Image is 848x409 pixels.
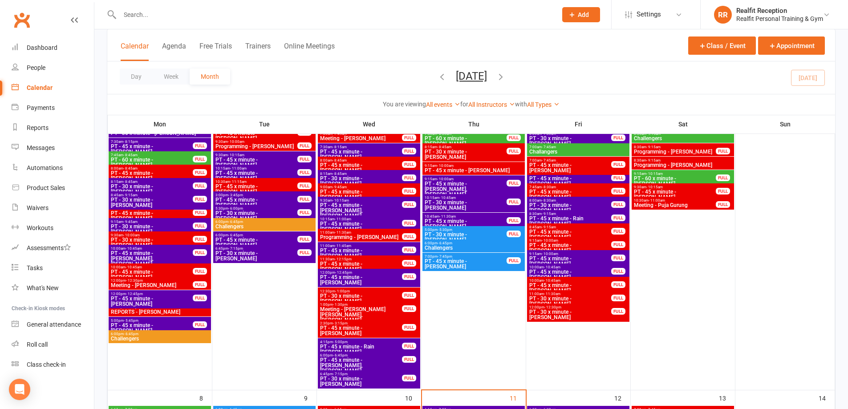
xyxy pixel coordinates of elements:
[529,162,612,173] span: PT - 45 x minute - [PERSON_NAME]
[228,233,243,237] span: - 6:45pm
[215,180,298,184] span: 10:30am
[529,225,612,229] span: 8:45am
[544,279,560,283] span: - 10:45am
[611,241,625,248] div: FULL
[335,289,350,293] span: - 1:00pm
[424,145,507,149] span: 8:15am
[562,7,600,22] button: Add
[402,220,416,227] div: FULL
[507,148,521,154] div: FULL
[215,197,298,208] span: PT - 45 x minute - [PERSON_NAME]
[383,101,426,108] strong: You are viewing
[438,255,452,259] span: - 7:45pm
[611,268,625,275] div: FULL
[193,156,207,162] div: FULL
[424,232,507,243] span: PT - 30 x minute - [PERSON_NAME]
[153,69,190,85] button: Week
[437,164,454,168] span: - 10:00am
[527,101,560,108] a: All Types
[529,279,612,283] span: 10:00am
[424,132,507,136] span: 7:30am
[735,115,835,134] th: Sun
[27,84,53,91] div: Calendar
[12,58,94,78] a: People
[228,207,243,211] span: - 6:00pm
[193,169,207,176] div: FULL
[526,115,631,134] th: Fri
[529,202,612,213] span: PT - 30 x minute - [PERSON_NAME]
[126,265,142,269] span: - 10:45am
[215,220,314,224] span: 6:00pm
[424,241,523,245] span: 6:00pm
[507,231,521,237] div: FULL
[460,101,468,108] strong: for
[424,228,507,232] span: 5:00pm
[633,189,716,200] span: PT - 45 x minute - [PERSON_NAME]
[437,132,451,136] span: - 8:30am
[110,193,193,197] span: 8:45am
[529,136,612,146] span: PT - 30 x minute - [PERSON_NAME]
[529,269,612,280] span: PT - 45 x minute - [PERSON_NAME]
[333,145,347,149] span: - 8:15am
[529,149,628,154] span: Challangers
[402,247,416,253] div: FULL
[110,279,193,283] span: 12:00pm
[27,144,55,151] div: Messages
[110,153,193,157] span: 7:45am
[320,275,402,285] span: PT - 45 x minute - [PERSON_NAME]
[12,138,94,158] a: Messages
[424,177,507,181] span: 9:15am
[110,157,193,168] span: PT - 60 x minute - [PERSON_NAME]
[193,209,207,216] div: FULL
[633,162,732,168] span: Programming - [PERSON_NAME]
[542,132,556,136] span: - 7:00am
[215,251,298,261] span: PT - 30 x minute - [PERSON_NAME]
[633,158,732,162] span: 8:30am
[631,115,735,134] th: Sat
[110,166,193,170] span: 8:00am
[320,136,402,141] span: Meeting - [PERSON_NAME]
[633,149,716,154] span: Programming - [PERSON_NAME]
[529,158,612,162] span: 7:00am
[320,271,402,275] span: 12:00pm
[633,202,716,208] span: Meeting - Puja Gurung
[110,233,193,237] span: 9:30am
[12,238,94,258] a: Assessments
[228,193,243,197] span: - 3:45pm
[123,153,138,157] span: - 8:45am
[529,239,612,243] span: 9:15am
[230,166,247,170] span: - 11:00am
[716,148,730,154] div: FULL
[193,142,207,149] div: FULL
[297,196,312,202] div: FULL
[215,207,298,211] span: 5:30pm
[633,136,732,141] span: Challengers
[9,379,30,400] div: Open Intercom Messenger
[320,257,402,261] span: 11:30am
[193,223,207,229] div: FULL
[611,161,625,168] div: FULL
[515,101,527,108] strong: with
[320,261,402,272] span: PT - 45 x minute - [PERSON_NAME]
[27,224,53,231] div: Workouts
[716,174,730,181] div: FULL
[507,257,521,264] div: FULL
[320,162,402,173] span: PT - 45 x minute - [PERSON_NAME]
[110,144,193,154] span: PT - 45 x minute - [PERSON_NAME]
[611,215,625,221] div: FULL
[611,201,625,208] div: FULL
[123,193,138,197] span: - 9:15am
[162,42,186,61] button: Agenda
[542,239,558,243] span: - 10:00am
[424,215,507,219] span: 10:45am
[12,98,94,118] a: Payments
[633,185,716,189] span: 9:30am
[736,7,823,15] div: Realfit Reception
[320,231,402,235] span: 11:00am
[215,144,298,149] span: Programming - [PERSON_NAME]
[578,11,589,18] span: Add
[228,153,244,157] span: - 10:15am
[320,289,402,293] span: 12:30pm
[110,224,193,235] span: PT - 30 x minute - [PERSON_NAME]
[108,115,212,134] th: Mon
